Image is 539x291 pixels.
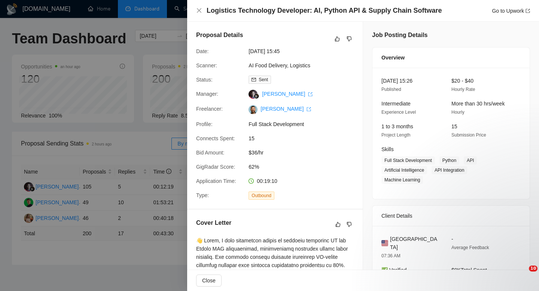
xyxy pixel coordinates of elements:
[390,235,439,251] span: [GEOGRAPHIC_DATA]
[381,132,410,138] span: Project Length
[196,164,235,170] span: GigRadar Score:
[196,218,231,227] h5: Cover Letter
[381,78,412,84] span: [DATE] 15:26
[249,192,274,200] span: Outbound
[345,220,354,229] button: dislike
[347,36,352,42] span: dislike
[207,6,442,15] h4: Logistics Technology Developer: AI, Python API & Supply Chain Software
[381,239,388,247] img: 🇺🇸
[347,221,352,227] span: dislike
[334,220,342,229] button: like
[196,31,243,40] h5: Proposal Details
[381,253,401,258] span: 07:36 AM
[451,101,505,107] span: More than 30 hrs/week
[381,267,407,273] span: ✅ Verified
[464,156,477,165] span: API
[451,123,457,129] span: 15
[381,87,401,92] span: Published
[261,106,311,112] a: [PERSON_NAME] export
[202,276,216,285] span: Close
[196,135,235,141] span: Connects Spent:
[262,91,313,97] a: [PERSON_NAME] export
[249,178,254,184] span: clock-circle
[254,94,259,99] img: gigradar-bm.png
[196,62,217,68] span: Scanner:
[196,77,213,83] span: Status:
[196,48,208,54] span: Date:
[196,150,225,156] span: Bid Amount:
[381,53,405,62] span: Overview
[196,106,223,112] span: Freelancer:
[381,110,416,115] span: Experience Level
[526,9,530,13] span: export
[252,77,256,82] span: mail
[381,206,521,226] div: Client Details
[335,221,341,227] span: like
[381,176,423,184] span: Machine Learning
[307,107,311,111] span: export
[196,178,236,184] span: Application Time:
[249,47,361,55] span: [DATE] 15:45
[249,105,258,114] img: c1-JWQDXWEy3CnA6sRtFzzU22paoDq5cZnWyBNc3HWqwvuW0qNnjm1CMP-YmbEEtPC
[249,120,361,128] span: Full Stack Development
[514,266,532,284] iframe: Intercom live chat
[249,148,361,157] span: $36/hr
[451,132,486,138] span: Submission Price
[257,178,277,184] span: 00:19:10
[381,123,413,129] span: 1 to 3 months
[381,101,411,107] span: Intermediate
[333,34,342,43] button: like
[372,31,427,40] h5: Job Posting Details
[249,163,361,171] span: 62%
[196,121,213,127] span: Profile:
[381,146,394,152] span: Skills
[196,7,202,13] span: close
[451,78,473,84] span: $20 - $40
[335,36,340,42] span: like
[196,91,218,97] span: Manager:
[259,77,268,82] span: Sent
[439,156,459,165] span: Python
[196,7,202,14] button: Close
[381,166,427,174] span: Artificial Intelligence
[249,134,361,143] span: 15
[451,110,465,115] span: Hourly
[345,34,354,43] button: dislike
[529,266,538,272] span: 10
[381,156,435,165] span: Full Stack Development
[196,192,209,198] span: Type:
[432,166,467,174] span: API Integration
[196,275,222,287] button: Close
[451,87,475,92] span: Hourly Rate
[249,62,310,68] a: AI Food Delivery, Logistics
[492,8,530,14] a: Go to Upworkexport
[308,92,313,97] span: export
